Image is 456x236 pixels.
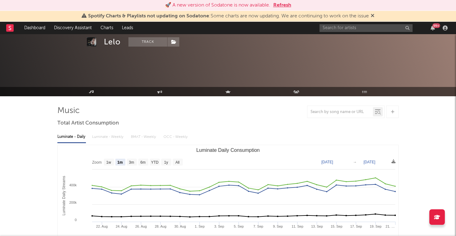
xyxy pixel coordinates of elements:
[273,2,291,9] button: Refresh
[57,132,86,142] div: Luminate - Daily
[165,2,270,9] div: 🚀 A new version of Sodatone is now available.
[92,160,102,165] text: Zoom
[129,160,134,165] text: 3m
[141,160,146,165] text: 6m
[50,22,96,34] a: Discovery Assistant
[151,160,159,165] text: YTD
[196,147,260,153] text: Luminate Daily Consumption
[104,37,121,47] div: Lelo
[311,225,323,228] text: 13. Sep
[96,225,108,228] text: 22. Aug
[164,160,168,165] text: 1y
[88,14,369,19] span: : Some charts are now updating. We are continuing to work on the issue
[195,225,205,228] text: 1. Sep
[431,25,435,30] button: 99+
[234,225,244,228] text: 5. Sep
[292,225,303,228] text: 11. Sep
[135,225,147,228] text: 26. Aug
[75,218,77,222] text: 0
[117,160,123,165] text: 1m
[214,225,224,228] text: 3. Sep
[371,14,374,19] span: Dismiss
[96,22,118,34] a: Charts
[116,225,127,228] text: 24. Aug
[320,24,413,32] input: Search for artists
[273,225,283,228] text: 9. Sep
[353,160,357,164] text: →
[20,22,50,34] a: Dashboard
[364,160,375,164] text: [DATE]
[350,225,362,228] text: 17. Sep
[69,183,77,187] text: 400k
[175,160,179,165] text: All
[88,14,209,19] span: Spotify Charts & Playlists not updating on Sodatone
[155,225,166,228] text: 28. Aug
[118,22,137,34] a: Leads
[386,225,395,228] text: 21. …
[321,160,333,164] text: [DATE]
[432,23,440,28] div: 99 +
[57,120,119,127] span: Total Artist Consumption
[62,176,66,215] text: Luminate Daily Streams
[69,201,77,204] text: 200k
[370,225,382,228] text: 19. Sep
[106,160,111,165] text: 1w
[331,225,342,228] text: 15. Sep
[128,37,167,47] button: Track
[174,225,186,228] text: 30. Aug
[253,225,263,228] text: 7. Sep
[307,110,373,115] input: Search by song name or URL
